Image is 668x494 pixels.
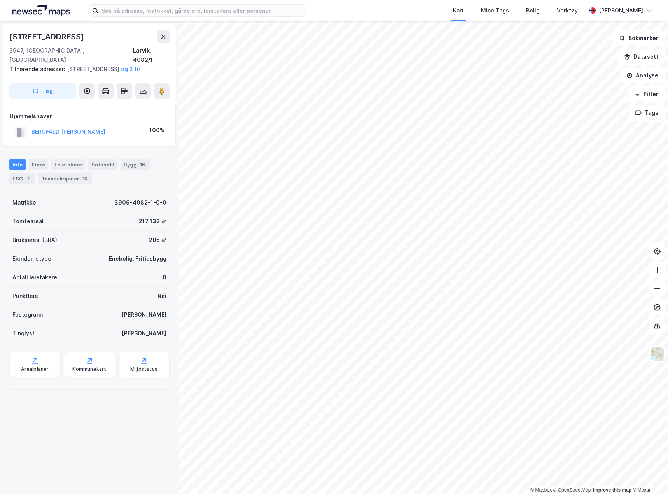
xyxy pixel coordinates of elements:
[9,30,86,43] div: [STREET_ADDRESS]
[38,173,92,184] div: Transaksjoner
[12,5,70,16] img: logo.a4113a55bc3d86da70a041830d287a7e.svg
[612,30,665,46] button: Bokmerker
[599,6,643,15] div: [PERSON_NAME]
[593,487,631,493] a: Improve this map
[12,291,38,301] div: Punktleie
[109,254,166,263] div: Enebolig, Fritidsbygg
[481,6,509,15] div: Mine Tags
[98,5,306,16] input: Søk på adresse, matrikkel, gårdeiere, leietakere eller personer
[24,175,32,182] div: 1
[9,173,35,184] div: ESG
[12,198,38,207] div: Matrikkel
[628,86,665,102] button: Filter
[138,161,147,168] div: 16
[163,273,166,282] div: 0
[12,217,44,226] div: Tomteareal
[9,66,67,72] span: Tilhørende adresser:
[530,487,552,493] a: Mapbox
[12,329,35,338] div: Tinglyst
[526,6,540,15] div: Bolig
[51,159,85,170] div: Leietakere
[21,366,49,372] div: Arealplaner
[122,310,166,319] div: [PERSON_NAME]
[12,310,43,319] div: Festegrunn
[133,46,170,65] div: Larvik, 4082/1
[12,235,57,245] div: Bruksareal (BRA)
[650,347,665,361] img: Z
[88,159,117,170] div: Datasett
[130,366,157,372] div: Miljøstatus
[9,159,26,170] div: Info
[629,457,668,494] iframe: Chat Widget
[157,291,166,301] div: Nei
[629,457,668,494] div: Kontrollprogram for chat
[617,49,665,65] button: Datasett
[10,112,169,121] div: Hjemmelshaver
[29,159,48,170] div: Eiere
[149,126,164,135] div: 100%
[9,83,76,99] button: Tag
[122,329,166,338] div: [PERSON_NAME]
[453,6,464,15] div: Kart
[12,273,57,282] div: Antall leietakere
[12,254,51,263] div: Eiendomstype
[9,46,133,65] div: 3947, [GEOGRAPHIC_DATA], [GEOGRAPHIC_DATA]
[629,105,665,121] button: Tags
[9,65,163,74] div: [STREET_ADDRESS]
[139,217,166,226] div: 217 132 ㎡
[620,68,665,83] button: Analyse
[149,235,166,245] div: 205 ㎡
[557,6,578,15] div: Verktøy
[121,159,150,170] div: Bygg
[114,198,166,207] div: 3909-4082-1-0-0
[72,366,106,372] div: Kommunekart
[81,175,89,182] div: 10
[553,487,591,493] a: OpenStreetMap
